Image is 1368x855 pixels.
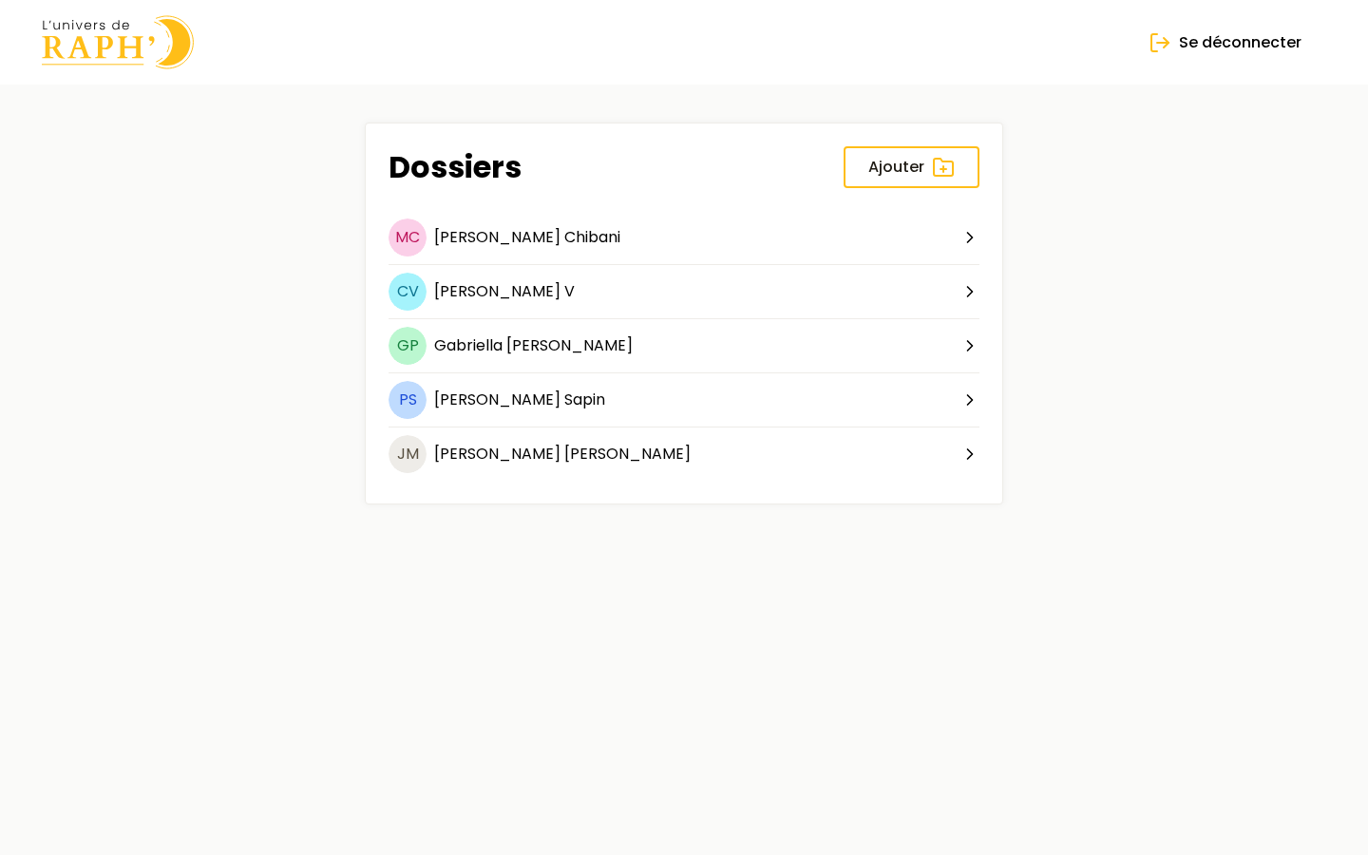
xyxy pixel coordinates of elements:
span: MC [389,218,427,256]
span: JM [389,435,427,473]
img: Univers de Raph logo [42,15,194,69]
span: [PERSON_NAME] [564,443,691,465]
span: [PERSON_NAME] [434,389,560,410]
span: [PERSON_NAME] [506,334,633,356]
button: PS[PERSON_NAME] Sapin [389,381,979,427]
span: [PERSON_NAME] [434,443,560,465]
button: GPGabriella [PERSON_NAME] [389,327,979,373]
button: Se déconnecter [1124,22,1326,64]
span: PS [389,381,427,419]
span: [PERSON_NAME] [434,226,560,248]
h1: Dossiers [389,149,522,185]
a: Ajouter [844,146,979,188]
span: Sapin [564,389,605,410]
span: V [564,280,575,302]
span: Se déconnecter [1179,31,1301,54]
span: [PERSON_NAME] [434,280,560,302]
button: JM[PERSON_NAME] [PERSON_NAME] [389,435,979,481]
span: CV [389,273,427,311]
span: Chibani [564,226,620,248]
span: Ajouter [868,156,924,179]
span: GP [389,327,427,365]
button: CV[PERSON_NAME] V [389,273,979,319]
span: Gabriella [434,334,503,356]
button: MC[PERSON_NAME] Chibani [389,218,979,265]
